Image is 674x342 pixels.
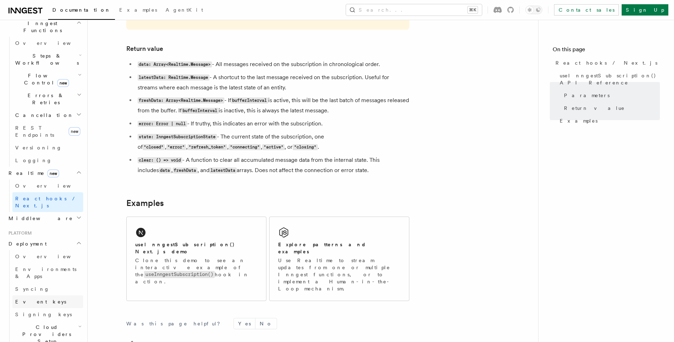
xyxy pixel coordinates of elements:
[182,108,219,114] code: bufferInterval
[136,155,409,176] li: - A function to clear all accumulated message data from the internal state. This includes , , and...
[135,241,258,255] h2: useInngestSubscription() Next.js demo
[209,167,237,173] code: latestData
[52,7,111,13] span: Documentation
[12,109,83,122] button: Cancellation
[166,144,186,150] code: "error"
[6,212,83,225] button: Middleware
[12,69,83,89] button: Flow Controlnew
[12,283,83,295] a: Syncing
[293,144,317,150] code: "closing"
[269,217,409,301] a: Explore patterns and examplesUse Realtime to stream updates from one or multiple Inngest function...
[560,117,598,124] span: Examples
[115,2,161,19] a: Examples
[12,92,77,106] span: Errors & Retries
[12,179,83,192] a: Overview
[173,167,197,173] code: freshData
[234,318,255,329] button: Yes
[557,114,660,127] a: Examples
[138,121,187,127] code: error: Error | null
[12,72,78,86] span: Flow Control
[15,145,62,151] span: Versioning
[278,257,401,292] p: Use Realtime to stream updates from one or multiple Inngest functions, or to implement a Human-in...
[525,6,542,14] button: Toggle dark mode
[6,17,83,37] button: Inngest Functions
[12,112,74,119] span: Cancellation
[159,167,171,173] code: data
[57,79,69,87] span: new
[12,308,83,321] a: Signing keys
[138,134,217,140] code: state: InngestSubscriptionState
[15,312,72,317] span: Signing keys
[6,240,47,247] span: Deployment
[6,20,76,34] span: Inngest Functions
[69,127,80,136] span: new
[15,266,76,279] span: Environments & Apps
[622,4,668,16] a: Sign Up
[12,192,83,212] a: React hooks / Next.js
[6,170,59,177] span: Realtime
[561,102,660,114] a: Return value
[143,144,165,150] code: "closed"
[12,49,83,69] button: Steps & Workflows
[6,215,73,222] span: Middleware
[188,144,227,150] code: "refresh_token"
[15,125,54,138] span: REST Endpoints
[119,7,157,13] span: Examples
[15,286,50,292] span: Syncing
[161,2,207,19] a: AgentKit
[136,72,409,93] li: - A shortcut to the last message received on the subscription. Useful for streams where each mess...
[138,61,212,67] code: data: Array<Realtime.Message>
[15,183,88,189] span: Overview
[138,75,209,81] code: latestData: Realtime.Message
[231,98,268,104] code: bufferInterval
[135,257,258,285] p: Clone this demo to see an interactive example of the hook in action.
[12,263,83,283] a: Environments & Apps
[138,98,224,104] code: freshData: Array<Realtime.Message>
[166,7,203,13] span: AgentKit
[144,271,215,278] code: useInngestSubscription()
[15,196,78,208] span: React hooks / Next.js
[12,250,83,263] a: Overview
[15,299,66,305] span: Event keys
[12,154,83,167] a: Logging
[557,69,660,89] a: useInngestSubscription() API Reference
[468,6,478,13] kbd: ⌘K
[555,59,657,66] span: React hooks / Next.js
[12,141,83,154] a: Versioning
[12,295,83,308] a: Event keys
[6,167,83,179] button: Realtimenew
[15,254,88,259] span: Overview
[12,52,79,66] span: Steps & Workflows
[12,37,83,49] a: Overview
[15,158,52,163] span: Logging
[136,119,409,129] li: - If truthy, this indicates an error with the subscription.
[126,198,164,208] a: Examples
[554,4,619,16] a: Contact sales
[126,44,163,54] a: Return value
[6,230,32,236] span: Platform
[12,122,83,141] a: REST Endpointsnew
[6,237,83,250] button: Deployment
[255,318,277,329] button: No
[48,2,115,20] a: Documentation
[262,144,284,150] code: "active"
[560,72,660,86] span: useInngestSubscription() API Reference
[229,144,261,150] code: "connecting"
[278,241,401,255] h2: Explore patterns and examples
[126,217,266,301] a: useInngestSubscription() Next.js demoClone this demo to see an interactive example of theuseInnge...
[136,59,409,70] li: - All messages received on the subscription in chronological order.
[6,179,83,212] div: Realtimenew
[346,4,482,16] button: Search...⌘K
[561,89,660,102] a: Parameters
[126,320,225,327] p: Was this page helpful?
[553,45,660,57] h4: On this page
[553,57,660,69] a: React hooks / Next.js
[564,105,625,112] span: Return value
[138,157,182,163] code: clear: () => void
[136,132,409,152] li: - The current state of the subscription, one of , , , , , or .
[6,37,83,167] div: Inngest Functions
[15,40,88,46] span: Overview
[564,92,610,99] span: Parameters
[47,170,59,177] span: new
[12,89,83,109] button: Errors & Retries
